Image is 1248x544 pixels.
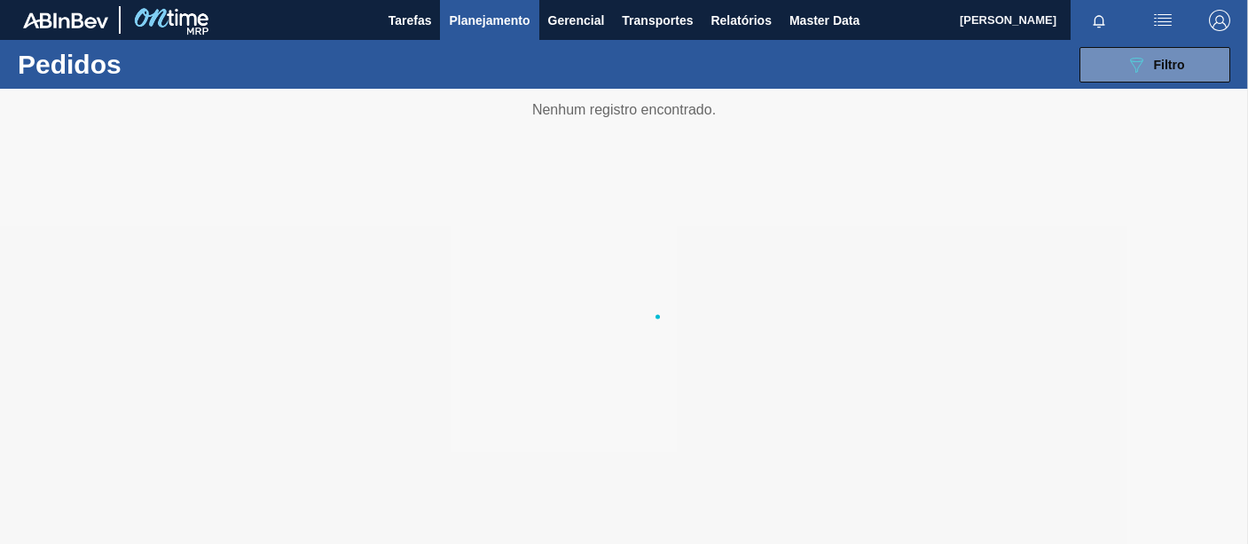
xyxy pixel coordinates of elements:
h1: Pedidos [18,54,268,75]
span: Tarefas [389,10,432,31]
img: userActions [1152,10,1173,31]
span: Relatórios [710,10,771,31]
img: Logout [1209,10,1230,31]
img: TNhmsLtSVTkK8tSr43FrP2fwEKptu5GPRR3wAAAABJRU5ErkJggg== [23,12,108,28]
span: Transportes [622,10,693,31]
button: Filtro [1079,47,1230,83]
span: Gerencial [548,10,605,31]
span: Planejamento [449,10,530,31]
span: Filtro [1154,58,1185,72]
button: Notificações [1071,8,1127,33]
span: Master Data [789,10,859,31]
